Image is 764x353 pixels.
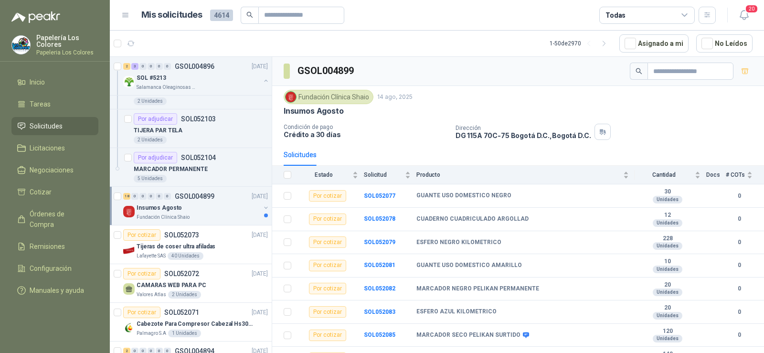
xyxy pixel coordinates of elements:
[309,330,346,341] div: Por cotizar
[141,8,202,22] h1: Mis solicitudes
[30,209,89,230] span: Órdenes de Compra
[164,270,199,277] p: SOL052072
[164,193,171,200] div: 0
[11,95,98,113] a: Tareas
[726,261,753,270] b: 0
[123,193,130,200] div: 18
[11,205,98,234] a: Órdenes de Compra
[416,332,520,339] b: MARCADOR SECO PELIKAN SURTIDO
[131,193,138,200] div: 0
[110,303,272,342] a: Por cotizarSOL052071[DATE] Company LogoCabezote Para Compresor Cabezal Hs3065a Nuevo Marca 3hpPal...
[726,308,753,317] b: 0
[726,171,745,178] span: # COTs
[134,152,177,163] div: Por adjudicar
[148,193,155,200] div: 0
[12,36,30,54] img: Company Logo
[364,239,395,246] b: SOL052079
[635,281,700,289] b: 20
[123,76,135,87] img: Company Logo
[635,212,700,219] b: 12
[123,191,270,221] a: 18 0 0 0 0 0 GSOL004899[DATE] Company LogoInsumos AgostoFundación Clínica Shaio
[181,154,216,161] p: SOL052104
[123,268,160,279] div: Por cotizar
[726,214,753,224] b: 0
[416,262,522,269] b: GUANTE USO DOMESTICO AMARILLO
[635,188,700,196] b: 30
[30,241,65,252] span: Remisiones
[30,77,45,87] span: Inicio
[653,242,682,250] div: Unidades
[252,192,268,201] p: [DATE]
[11,183,98,201] a: Cotizar
[11,237,98,256] a: Remisiones
[123,229,160,241] div: Por cotizar
[706,166,726,184] th: Docs
[110,109,272,148] a: Por adjudicarSOL052103TIJERA PAR TELA2 Unidades
[156,193,163,200] div: 0
[636,68,642,75] span: search
[11,161,98,179] a: Negociaciones
[110,264,272,303] a: Por cotizarSOL052072[DATE] CAMARAS WEB PARA PCValores Atlas2 Unidades
[726,331,753,340] b: 0
[11,11,60,23] img: Logo peakr
[726,192,753,201] b: 0
[309,260,346,271] div: Por cotizar
[30,143,65,153] span: Licitaciones
[137,242,215,251] p: Tijeras de coser ultra afiladas
[416,166,635,184] th: Producto
[131,63,138,70] div: 3
[364,285,395,292] a: SOL052082
[364,309,395,315] a: SOL052083
[364,262,395,268] b: SOL052081
[635,258,700,266] b: 10
[134,136,167,144] div: 2 Unidades
[137,214,190,221] p: Fundación Clínica Shaio
[168,252,203,260] div: 40 Unidades
[30,99,51,109] span: Tareas
[309,190,346,202] div: Por cotizar
[175,193,214,200] p: GSOL004899
[30,187,52,197] span: Cotizar
[164,63,171,70] div: 0
[364,193,395,199] a: SOL052077
[137,74,166,83] p: SOL #5213
[134,175,167,182] div: 5 Unidades
[36,34,98,48] p: Papelería Los Colores
[164,232,199,238] p: SOL052073
[30,285,84,296] span: Manuales y ayuda
[139,63,147,70] div: 0
[745,4,758,13] span: 20
[653,289,682,296] div: Unidades
[653,312,682,320] div: Unidades
[168,291,201,299] div: 2 Unidades
[30,263,72,274] span: Configuración
[416,285,539,293] b: MARCADOR NEGRO PELIKAN PERMANENTE
[137,84,197,91] p: Salamanca Oleaginosas SAS
[11,117,98,135] a: Solicitudes
[123,63,130,70] div: 2
[635,304,700,312] b: 20
[726,284,753,293] b: 0
[377,93,413,102] p: 14 ago, 2025
[284,150,317,160] div: Solicitudes
[137,252,166,260] p: Lafayette SAS
[123,322,135,333] img: Company Logo
[550,36,612,51] div: 1 - 50 de 2970
[30,121,63,131] span: Solicitudes
[726,238,753,247] b: 0
[653,219,682,227] div: Unidades
[297,166,364,184] th: Estado
[297,64,355,78] h3: GSOL004899
[364,166,416,184] th: Solicitud
[110,225,272,264] a: Por cotizarSOL052073[DATE] Company LogoTijeras de coser ultra afiladasLafayette SAS40 Unidades
[416,308,497,316] b: ESFERO AZUL KILOMETRICO
[309,283,346,294] div: Por cotizar
[456,125,591,131] p: Dirección
[11,281,98,300] a: Manuales y ayuda
[164,309,199,316] p: SOL052071
[726,166,764,184] th: # COTs
[416,239,501,246] b: ESFERO NEGRO KILOMETRICO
